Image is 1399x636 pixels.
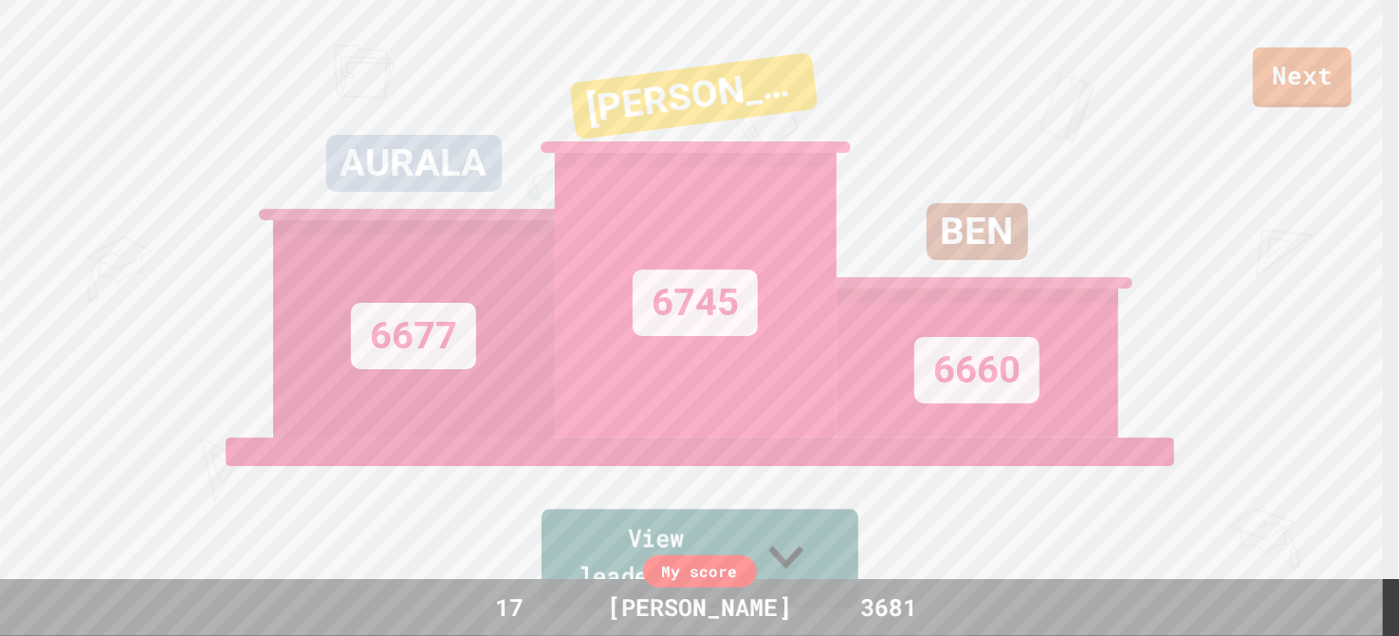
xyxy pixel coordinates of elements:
div: [PERSON_NAME] [588,589,811,626]
a: Next [1253,47,1352,107]
div: AURALA [326,135,502,192]
div: 6677 [351,303,476,369]
div: [PERSON_NAME] [569,52,819,140]
div: 6745 [633,270,758,336]
div: My score [643,555,757,588]
div: BEN [927,203,1028,260]
div: 17 [439,589,581,626]
div: 3681 [819,589,961,626]
a: View leaderboard [541,510,857,608]
div: 6660 [914,337,1040,403]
